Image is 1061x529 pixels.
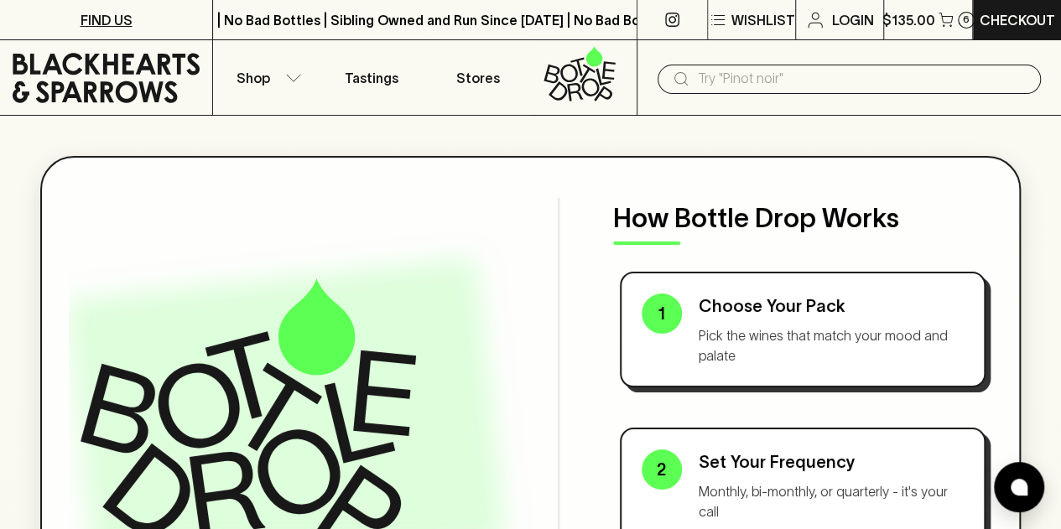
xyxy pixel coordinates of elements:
[642,449,682,490] div: 2
[425,40,531,115] a: Stores
[699,449,965,475] p: Set Your Frequency
[698,65,1027,92] input: Try "Pinot noir"
[832,10,874,30] p: Login
[213,40,319,115] button: Shop
[963,15,970,24] p: 6
[699,325,965,366] p: Pick the wines that match your mood and palate
[699,481,965,521] p: Monthly, bi-monthly, or quarterly - it's your call
[456,68,500,88] p: Stores
[699,293,965,319] p: Choose Your Pack
[319,40,424,115] a: Tastings
[882,10,935,30] p: $135.00
[613,198,993,238] p: How Bottle Drop Works
[237,68,270,88] p: Shop
[980,10,1055,30] p: Checkout
[731,10,795,30] p: Wishlist
[345,68,398,88] p: Tastings
[81,10,133,30] p: FIND US
[642,293,682,334] div: 1
[1011,479,1027,495] img: bubble-icon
